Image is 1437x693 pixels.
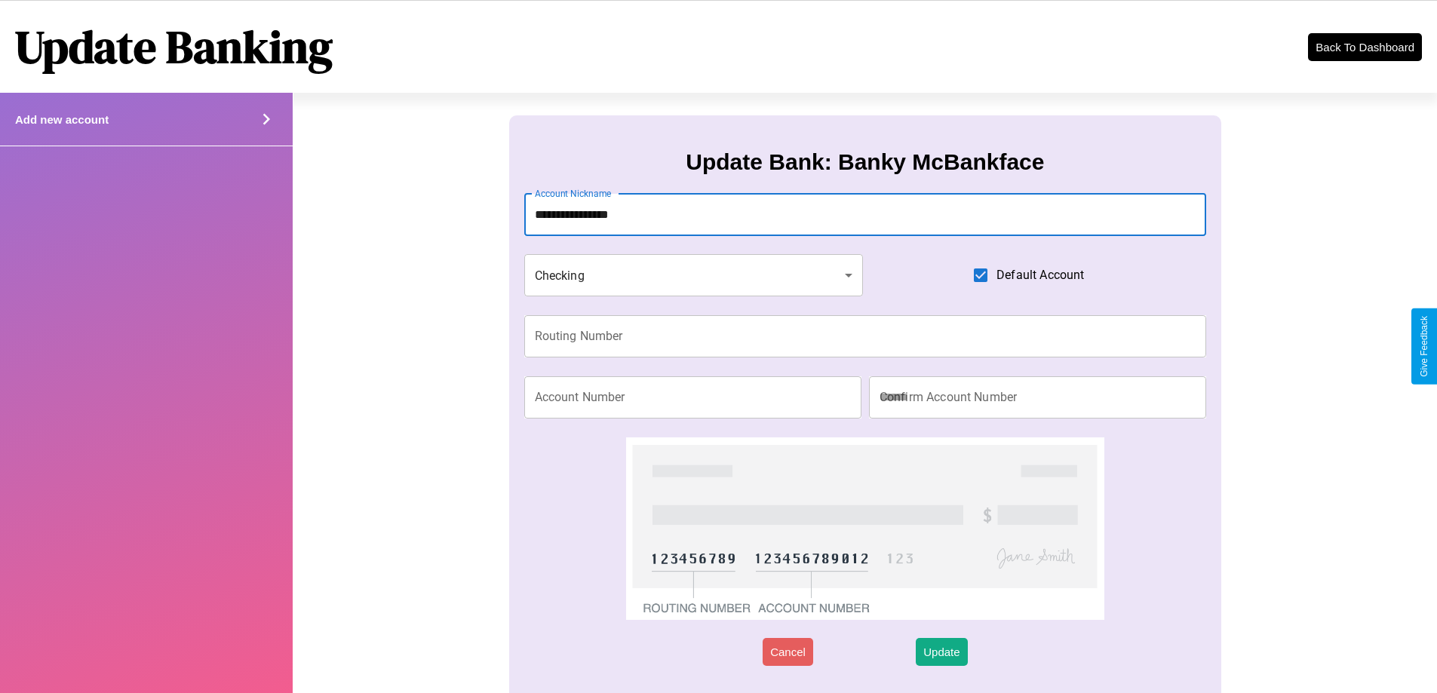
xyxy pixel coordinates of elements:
div: Checking [524,254,864,296]
h1: Update Banking [15,16,333,78]
button: Back To Dashboard [1308,33,1422,61]
div: Give Feedback [1419,316,1429,377]
button: Update [916,638,967,666]
h3: Update Bank: Banky McBankface [686,149,1044,175]
button: Cancel [763,638,813,666]
label: Account Nickname [535,187,612,200]
h4: Add new account [15,113,109,126]
img: check [626,437,1104,620]
span: Default Account [996,266,1084,284]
